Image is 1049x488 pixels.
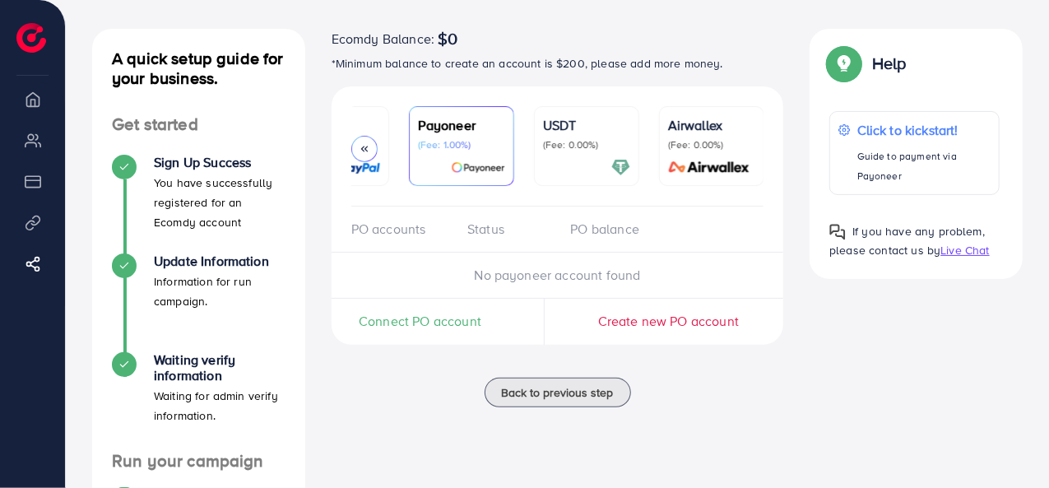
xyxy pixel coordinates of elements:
[438,29,457,49] span: $0
[979,414,1037,476] iframe: Chat
[418,115,505,135] p: Payoneer
[351,220,454,239] div: PO accounts
[154,155,285,170] h4: Sign Up Success
[485,378,631,407] button: Back to previous step
[154,253,285,269] h4: Update Information
[872,53,907,73] p: Help
[154,352,285,383] h4: Waiting verify information
[154,386,285,425] p: Waiting for admin verify information.
[451,158,505,177] img: card
[663,158,755,177] img: card
[668,115,755,135] p: Airwallex
[92,155,305,253] li: Sign Up Success
[324,158,380,177] img: card
[598,312,739,330] span: Create new PO account
[543,115,630,135] p: USDT
[16,23,46,53] img: logo
[332,53,784,73] p: *Minimum balance to create an account is $200, please add more money.
[829,224,846,240] img: Popup guide
[502,384,614,401] span: Back to previous step
[359,312,481,331] span: Connect PO account
[668,138,755,151] p: (Fee: 0.00%)
[332,29,434,49] span: Ecomdy Balance:
[940,242,989,258] span: Live Chat
[475,266,641,284] span: No payoneer account found
[857,120,991,140] p: Click to kickstart!
[92,451,305,472] h4: Run your campaign
[611,158,630,177] img: card
[92,114,305,135] h4: Get started
[454,220,557,239] div: Status
[92,49,305,88] h4: A quick setup guide for your business.
[154,272,285,311] p: Information for run campaign.
[92,352,305,451] li: Waiting verify information
[829,223,985,258] span: If you have any problem, please contact us by
[829,49,859,78] img: Popup guide
[154,173,285,232] p: You have successfully registered for an Ecomdy account
[558,220,661,239] div: PO balance
[543,138,630,151] p: (Fee: 0.00%)
[92,253,305,352] li: Update Information
[418,138,505,151] p: (Fee: 1.00%)
[857,146,991,186] p: Guide to payment via Payoneer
